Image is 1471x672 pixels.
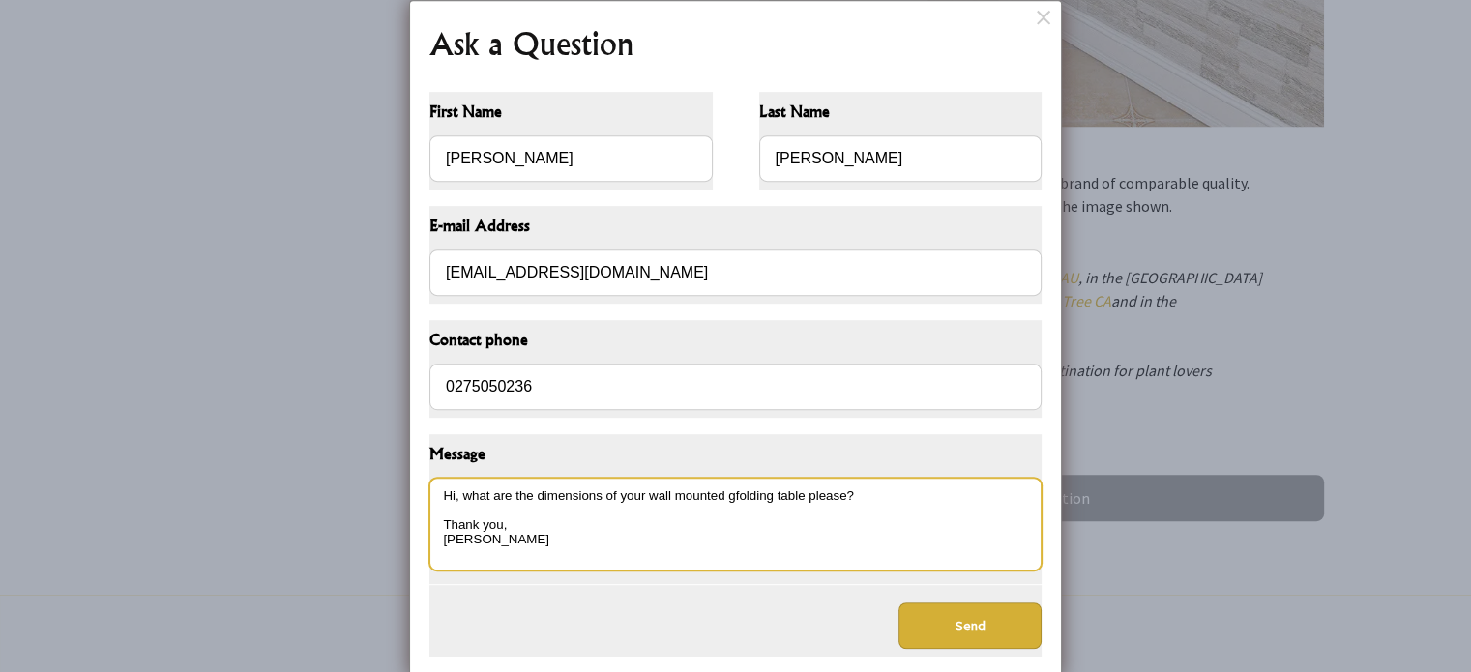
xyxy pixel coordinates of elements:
span: Last Name [759,100,1043,128]
span: Contact phone [429,328,1042,356]
span: First Name [429,100,713,128]
button: Send [898,602,1042,649]
textarea: Message [429,478,1042,570]
span: Message [429,442,1042,470]
input: E-mail Address [429,249,1042,296]
span: E-mail Address [429,214,1042,242]
input: First Name [429,135,713,182]
input: Last Name [759,135,1043,182]
input: Contact phone [429,364,1042,410]
h2: Ask a Question [429,20,1042,67]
